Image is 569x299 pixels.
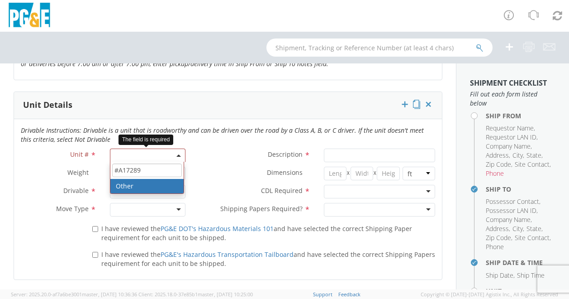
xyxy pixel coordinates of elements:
[110,179,184,193] li: Other
[486,215,532,224] li: ,
[526,224,543,233] li: ,
[515,160,550,169] span: Site Contact
[161,250,294,259] a: PG&E's Hazardous Transportation Tailboard
[512,151,524,160] li: ,
[82,291,137,298] span: master, [DATE] 10:36:36
[138,291,253,298] span: Client: 2025.18.0-37e85b1
[486,233,512,242] li: ,
[486,160,511,169] span: Zip Code
[517,271,545,280] span: Ship Time
[267,168,303,177] span: Dimensions
[101,224,412,242] span: I have reviewed the and have selected the correct Shipping Paper requirement for each unit to be ...
[486,169,504,178] span: Phone
[486,186,555,193] h4: Ship To
[266,39,493,57] input: Shipment, Tracking or Reference Number (at least 4 chars)
[324,167,346,180] input: Length
[486,151,509,159] span: Address
[526,224,541,233] span: State
[486,215,531,224] span: Company Name
[515,233,550,242] span: Site Contact
[512,151,523,159] span: City
[486,142,532,151] li: ,
[515,160,551,169] li: ,
[486,160,512,169] li: ,
[346,167,351,180] span: X
[67,168,89,177] span: Weight
[21,41,431,68] i: After Hours Instructions: Any shipment request submitted after normal business hours (7:00 am - 5...
[338,291,360,298] a: Feedback
[486,271,513,280] span: Ship Date
[515,233,551,242] li: ,
[261,186,303,195] span: CDL Required
[470,90,555,108] span: Fill out each form listed below
[23,101,72,110] h3: Unit Details
[486,233,511,242] span: Zip Code
[161,224,274,233] a: PG&E DOT's Hazardous Materials 101
[526,151,543,160] li: ,
[486,271,515,280] li: ,
[486,288,555,294] h4: Unit
[486,206,536,215] span: Possessor LAN ID
[486,133,536,141] span: Requestor LAN ID
[101,250,435,268] span: I have reviewed the and have selected the correct Shipping Papers requirement for each unit to be...
[119,135,173,145] div: The field is required
[313,291,332,298] a: Support
[63,186,89,195] span: Drivable
[486,112,555,119] h4: Ship From
[92,226,98,232] input: I have reviewed thePG&E DOT's Hazardous Materials 101and have selected the correct Shipping Paper...
[486,133,538,142] li: ,
[486,197,541,206] li: ,
[486,224,510,233] li: ,
[486,124,535,133] li: ,
[377,167,399,180] input: Height
[421,291,558,298] span: Copyright © [DATE]-[DATE] Agistix Inc., All Rights Reserved
[11,291,137,298] span: Server: 2025.20.0-af7a6be3001
[486,124,534,132] span: Requestor Name
[486,151,510,160] li: ,
[486,224,509,233] span: Address
[486,142,531,150] span: Company Name
[512,224,524,233] li: ,
[92,252,98,258] input: I have reviewed thePG&E's Hazardous Transportation Tailboardand have selected the correct Shippin...
[486,242,504,251] span: Phone
[486,197,539,206] span: Possessor Contact
[21,126,424,144] i: Drivable Instructions: Drivable is a unit that is roadworthy and can be driven over the road by a...
[220,204,303,213] span: Shipping Papers Required?
[373,167,377,180] span: X
[351,167,373,180] input: Width
[268,150,303,159] span: Description
[512,224,523,233] span: City
[70,150,89,159] span: Unit #
[7,3,52,29] img: pge-logo-06675f144f4cfa6a6814.png
[470,78,547,88] strong: Shipment Checklist
[486,259,555,266] h4: Ship Date & Time
[526,151,541,159] span: State
[486,206,538,215] li: ,
[56,204,89,213] span: Move Type
[198,291,253,298] span: master, [DATE] 10:25:00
